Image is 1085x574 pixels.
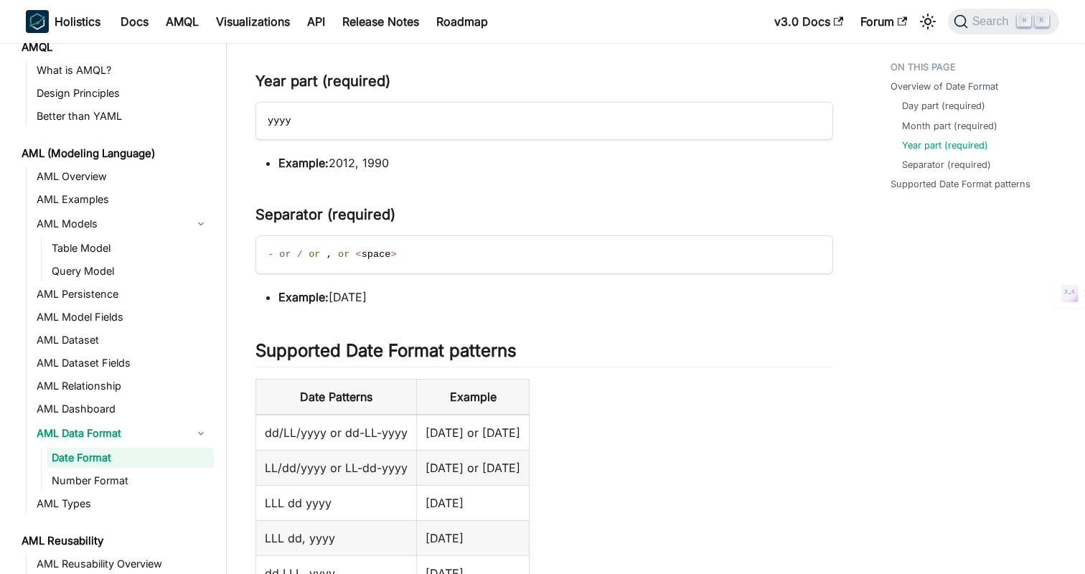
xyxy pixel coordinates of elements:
[268,249,273,260] span: -
[902,99,985,113] a: Day part (required)
[32,307,214,327] a: AML Model Fields
[256,415,417,451] td: dd/LL/yyyy or dd-LL-yyyy
[428,10,497,33] a: Roadmap
[256,486,417,521] td: LLL dd yyyy
[26,10,100,33] a: HolisticsHolistics
[968,15,1018,28] span: Search
[32,494,214,514] a: AML Types
[32,422,188,445] a: AML Data Format
[32,189,214,210] a: AML Examples
[356,249,362,260] span: <
[32,83,214,103] a: Design Principles
[309,249,320,260] span: or
[417,415,530,451] td: [DATE] or [DATE]
[1017,14,1031,27] kbd: ⌘
[766,10,852,33] a: v3.0 Docs
[32,399,214,419] a: AML Dashboard
[47,261,214,281] a: Query Model
[32,554,214,574] a: AML Reusability Overview
[256,521,417,556] td: LLL dd, yyyy
[17,531,214,551] a: AML Reusability
[916,10,939,33] button: Switch between dark and light mode (currently light mode)
[26,10,49,33] img: Holistics
[188,212,214,235] button: Collapse sidebar category 'AML Models'
[327,249,332,260] span: ,
[32,166,214,187] a: AML Overview
[338,249,349,260] span: or
[278,154,833,171] li: 2012, 1990
[891,80,998,93] a: Overview of Date Format
[32,353,214,373] a: AML Dataset Fields
[417,486,530,521] td: [DATE]
[391,249,397,260] span: >
[256,451,417,486] td: LL/dd/yyyy or LL-dd-yyyy
[297,249,303,260] span: /
[188,422,214,445] button: Collapse sidebar category 'AML Data Format'
[1035,14,1049,27] kbd: K
[55,13,100,30] b: Holistics
[47,471,214,491] a: Number Format
[891,177,1030,191] a: Supported Date Format patterns
[11,43,227,574] nav: Docs sidebar
[362,249,391,260] span: space
[47,448,214,468] a: Date Format
[278,288,833,306] li: [DATE]
[334,10,428,33] a: Release Notes
[32,106,214,126] a: Better than YAML
[32,212,188,235] a: AML Models
[417,380,530,415] th: Example
[417,451,530,486] td: [DATE] or [DATE]
[207,10,299,33] a: Visualizations
[279,249,291,260] span: or
[255,206,833,224] h3: Separator (required)
[948,9,1059,34] button: Search (Command+K)
[278,156,329,170] strong: Example:
[417,521,530,556] td: [DATE]
[278,290,329,304] strong: Example:
[268,116,291,126] span: yyyy
[32,284,214,304] a: AML Persistence
[157,10,207,33] a: AMQL
[255,72,833,90] h3: Year part (required)
[256,380,417,415] th: Date Patterns
[299,10,334,33] a: API
[17,37,214,57] a: AMQL
[255,340,833,367] h2: Supported Date Format patterns
[112,10,157,33] a: Docs
[902,119,997,133] a: Month part (required)
[17,143,214,164] a: AML (Modeling Language)
[32,60,214,80] a: What is AMQL?
[32,330,214,350] a: AML Dataset
[902,138,988,152] a: Year part (required)
[902,158,991,171] a: Separator (required)
[47,238,214,258] a: Table Model
[32,376,214,396] a: AML Relationship
[852,10,916,33] a: Forum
